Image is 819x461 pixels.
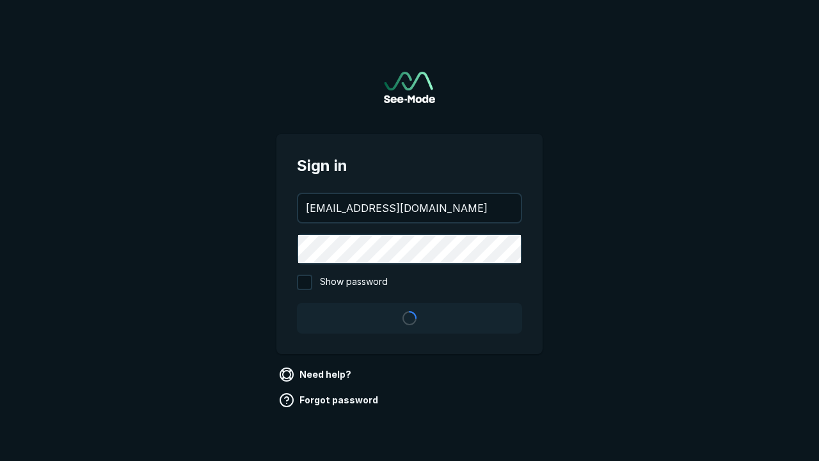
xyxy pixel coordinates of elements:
input: your@email.com [298,194,521,222]
img: See-Mode Logo [384,72,435,103]
a: Go to sign in [384,72,435,103]
a: Need help? [276,364,356,385]
a: Forgot password [276,390,383,410]
span: Sign in [297,154,522,177]
span: Show password [320,275,388,290]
